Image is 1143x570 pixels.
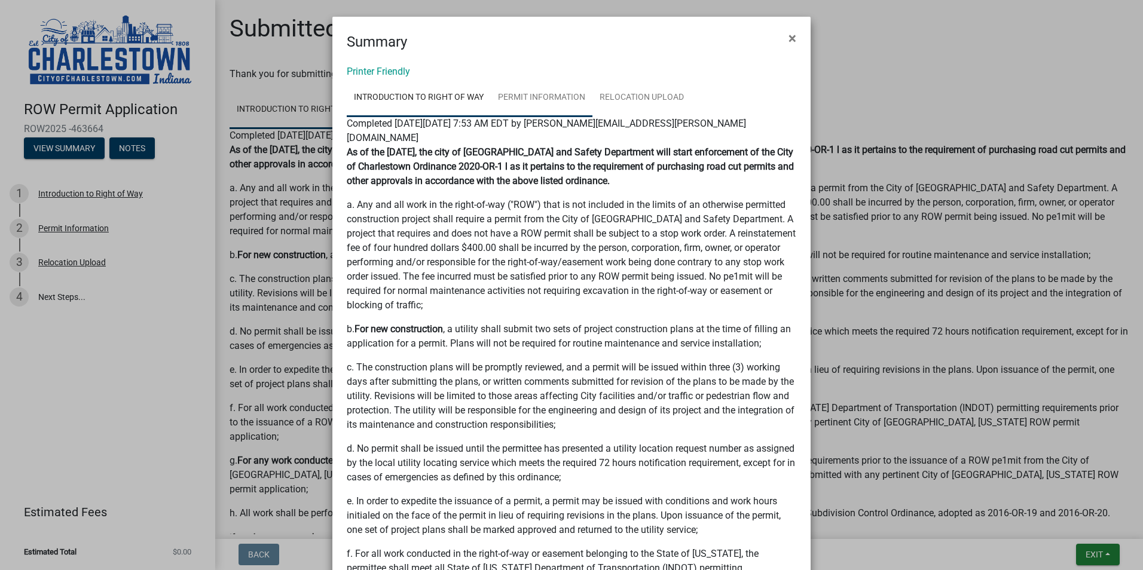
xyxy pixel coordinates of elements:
[779,22,806,55] button: Close
[347,79,491,117] a: Introduction to Right of Way
[354,323,443,335] strong: For new construction
[789,30,796,47] span: ×
[347,31,407,53] h4: Summary
[347,146,794,186] strong: As of the [DATE], the city of [GEOGRAPHIC_DATA] and Safety Department will start enforcement of t...
[347,118,746,143] span: Completed [DATE][DATE] 7:53 AM EDT by [PERSON_NAME][EMAIL_ADDRESS][PERSON_NAME][DOMAIN_NAME]
[347,494,796,537] p: e. In order to expedite the issuance of a permit, a permit may be issued with conditions and work...
[347,198,796,312] p: a. Any and all work in the right-of-way ("ROW") that is not included in the limits of an otherwis...
[592,79,691,117] a: Relocation Upload
[491,79,592,117] a: Permit Information
[347,66,410,77] a: Printer Friendly
[347,360,796,432] p: c. The construction plans will be promptly reviewed, and a permit will be issued within three (3)...
[347,322,796,351] p: b. , a utility shall submit two sets of project construction plans at the time of filling an appl...
[347,442,796,485] p: d. No permit shall be issued until the permittee has presented a utility location request number ...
